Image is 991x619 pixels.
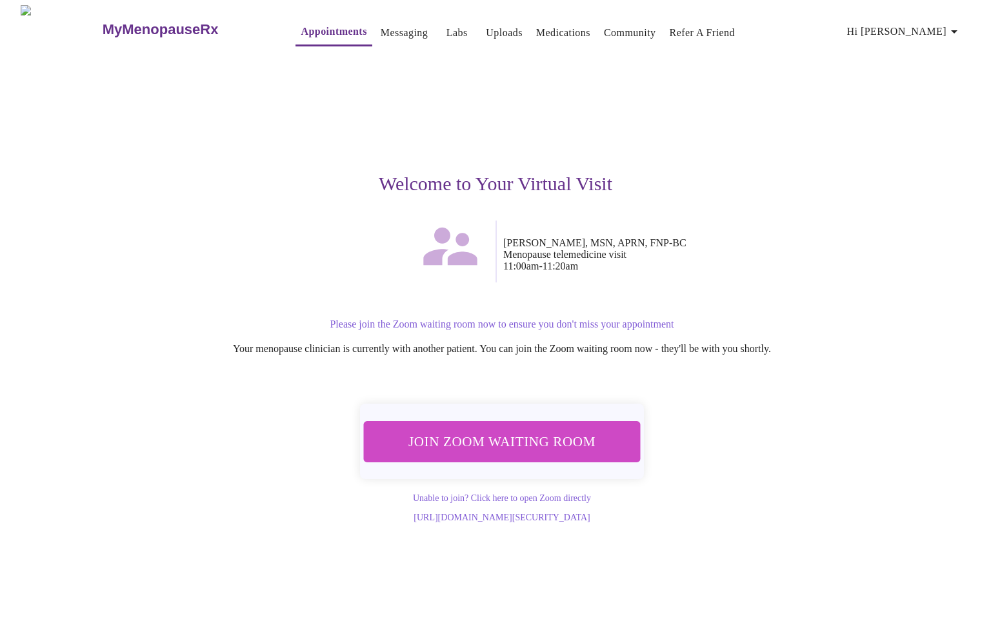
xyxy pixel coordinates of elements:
p: Your menopause clinician is currently with another patient. You can join the Zoom waiting room no... [111,343,893,355]
button: Appointments [295,19,372,46]
button: Messaging [375,20,433,46]
span: Hi [PERSON_NAME] [847,23,962,41]
a: Refer a Friend [670,24,736,42]
button: Labs [436,20,477,46]
a: Labs [446,24,468,42]
button: Join Zoom Waiting Room [364,421,641,462]
button: Uploads [481,20,528,46]
a: Unable to join? Click here to open Zoom directly [413,493,591,503]
h3: Welcome to Your Virtual Visit [98,173,893,195]
a: Uploads [486,24,523,42]
a: MyMenopauseRx [101,7,270,52]
button: Community [599,20,661,46]
a: Messaging [381,24,428,42]
a: Community [604,24,656,42]
h3: MyMenopauseRx [103,21,219,38]
button: Medications [531,20,596,46]
button: Hi [PERSON_NAME] [842,19,967,44]
a: Appointments [301,23,366,41]
span: Join Zoom Waiting Room [381,429,623,453]
a: [URL][DOMAIN_NAME][SECURITY_DATA] [414,513,590,522]
img: MyMenopauseRx Logo [21,5,101,54]
button: Refer a Friend [665,20,741,46]
p: Please join the Zoom waiting room now to ensure you don't miss your appointment [111,319,893,330]
p: [PERSON_NAME], MSN, APRN, FNP-BC Menopause telemedicine visit 11:00am - 11:20am [503,237,893,272]
a: Medications [536,24,590,42]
